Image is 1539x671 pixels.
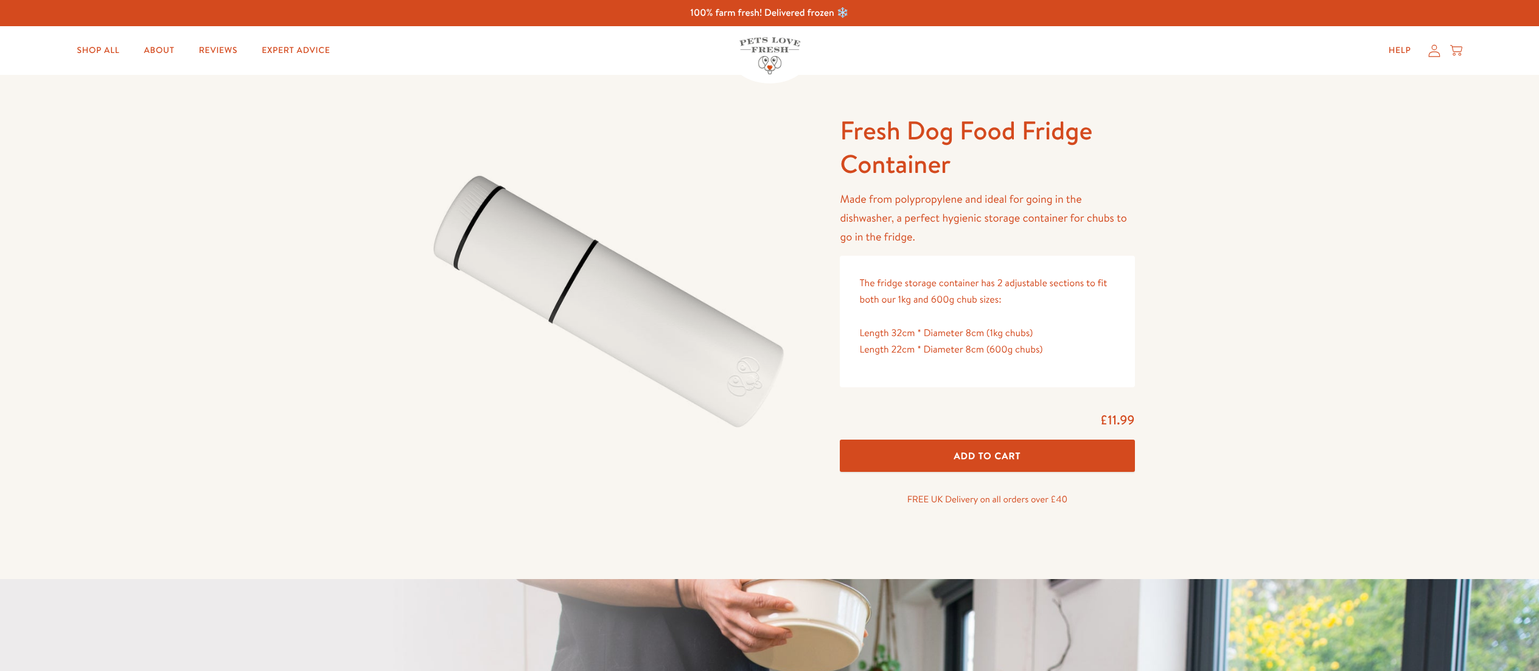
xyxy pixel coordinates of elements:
img: Fresh Dog Food Fridge Container [405,114,811,504]
p: The fridge storage container has 2 adjustable sections to fit both our 1kg and 600g chub sizes: L... [859,275,1115,358]
a: Help [1379,38,1421,63]
h1: Fresh Dog Food Fridge Container [840,114,1134,180]
p: FREE UK Delivery on all orders over £40 [840,491,1134,507]
button: Add To Cart [840,440,1134,472]
p: Made from polypropylene and ideal for going in the dishwasher, a perfect hygienic storage contain... [840,190,1134,246]
span: Add To Cart [954,449,1021,462]
a: About [134,38,184,63]
a: Expert Advice [252,38,340,63]
span: £11.99 [1100,411,1135,429]
img: Pets Love Fresh [739,37,800,74]
a: Shop All [67,38,129,63]
a: Reviews [189,38,247,63]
